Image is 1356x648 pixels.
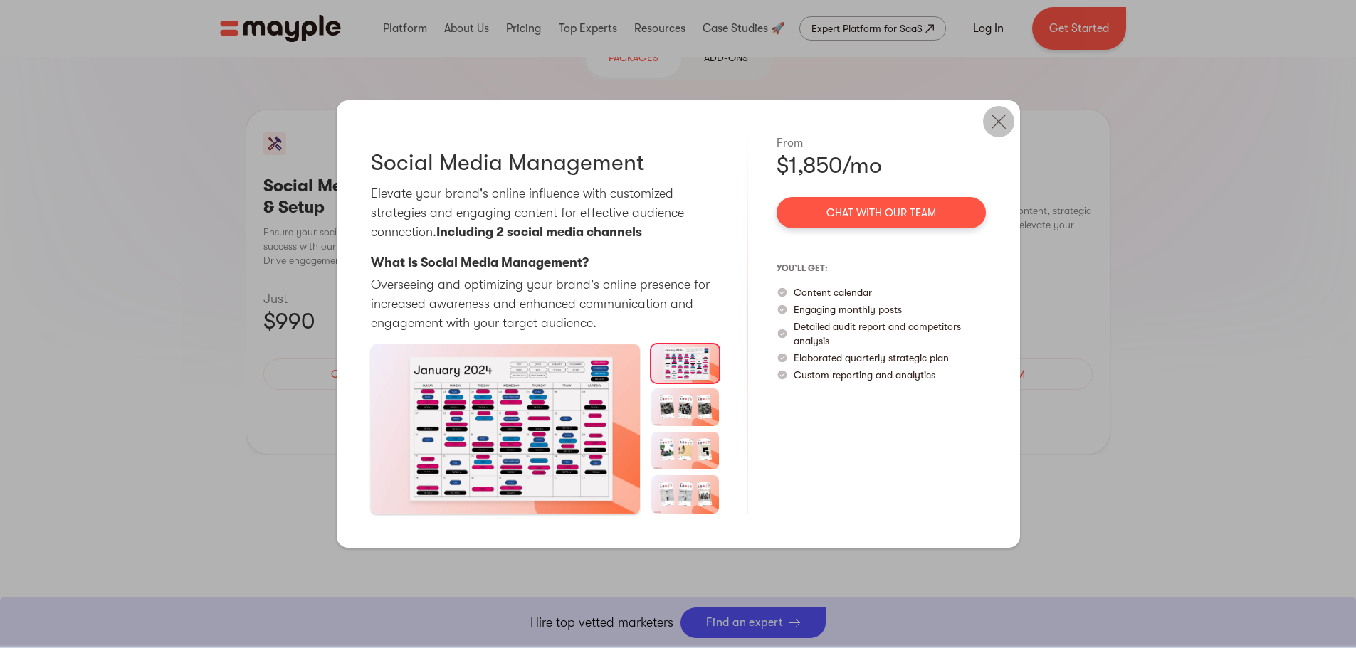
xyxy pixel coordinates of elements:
[371,344,641,513] a: open lightbox
[794,368,935,382] p: Custom reporting and analytics
[371,184,719,242] p: Elevate your brand's online influence with customized strategies and engaging content for effecti...
[371,253,589,272] p: What is Social Media Management?
[371,149,644,177] h3: Social Media Management
[794,302,902,317] p: Engaging monthly posts
[777,152,986,180] div: $1,850/mo
[777,134,986,152] div: From
[794,351,949,365] p: Elaborated quarterly strategic plan
[371,275,719,333] p: Overseeing and optimizing your brand's online presence for increased awareness and enhanced commu...
[794,285,872,299] p: Content calendar
[794,319,986,348] p: Detailed audit report and competitors analysis
[777,197,986,228] a: Chat with our team
[777,257,986,280] p: you’ll get:
[436,225,642,239] strong: Including 2 social media channels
